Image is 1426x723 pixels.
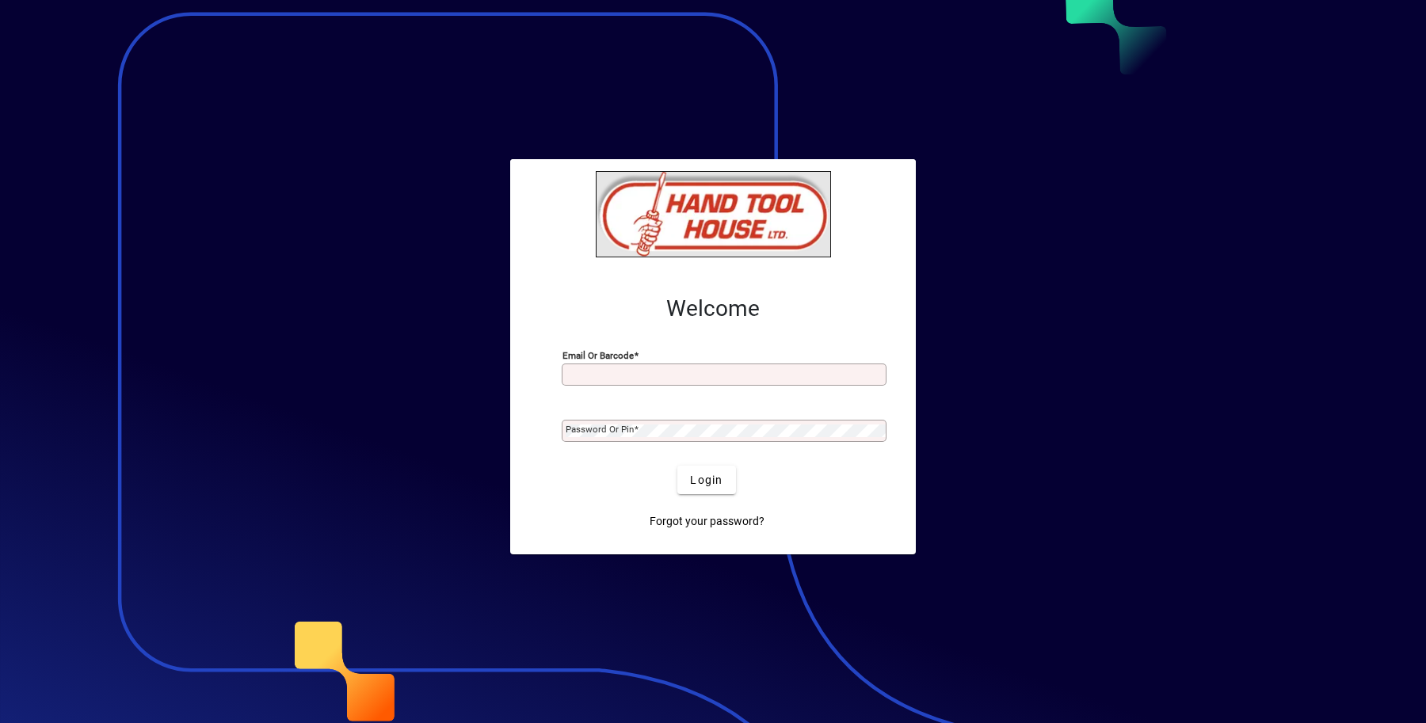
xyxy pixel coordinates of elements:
[690,472,723,489] span: Login
[536,295,890,322] h2: Welcome
[643,507,771,535] a: Forgot your password?
[677,466,735,494] button: Login
[566,424,634,435] mat-label: Password or Pin
[650,513,764,530] span: Forgot your password?
[562,350,634,361] mat-label: Email or Barcode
